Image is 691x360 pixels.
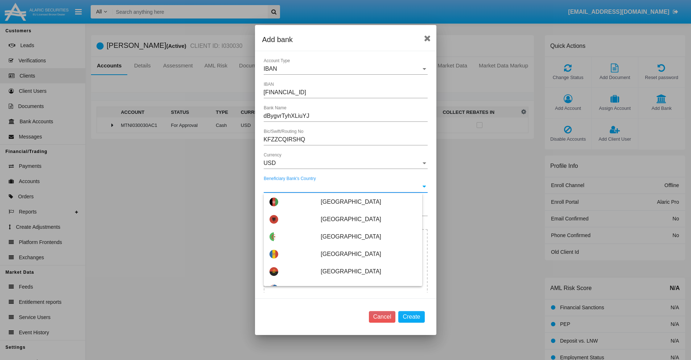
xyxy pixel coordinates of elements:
[264,160,276,166] span: USD
[321,245,416,263] span: [GEOGRAPHIC_DATA]
[321,193,416,211] span: [GEOGRAPHIC_DATA]
[321,211,416,228] span: [GEOGRAPHIC_DATA]
[321,228,416,245] span: [GEOGRAPHIC_DATA]
[398,311,424,323] button: Create
[262,34,429,45] div: Add bank
[369,311,396,323] button: Cancel
[264,66,277,72] span: IBAN
[321,280,416,298] span: Anguilla
[321,263,416,280] span: [GEOGRAPHIC_DATA]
